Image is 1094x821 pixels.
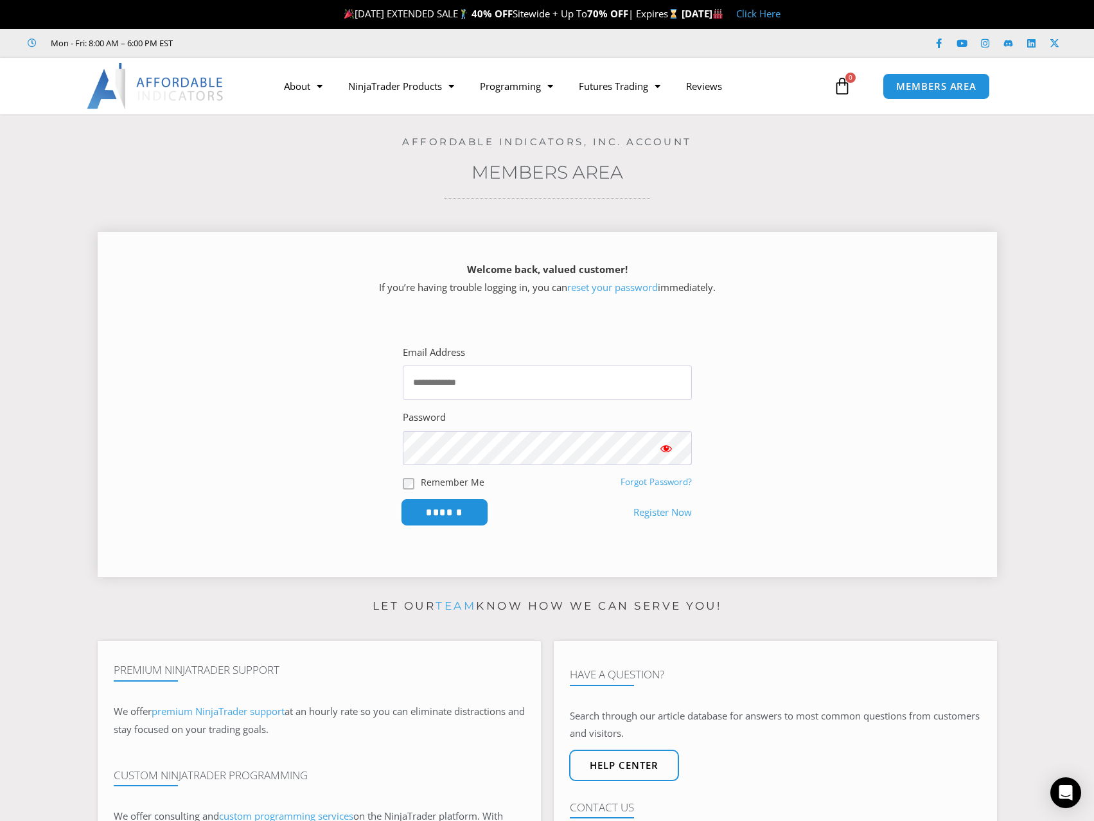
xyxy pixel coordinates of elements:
[271,71,830,101] nav: Menu
[341,7,682,20] span: [DATE] EXTENDED SALE Sitewide + Up To | Expires
[114,769,525,782] h4: Custom NinjaTrader Programming
[120,261,975,297] p: If you’re having trouble logging in, you can immediately.
[590,761,658,770] span: Help center
[467,263,628,276] strong: Welcome back, valued customer!
[421,475,484,489] label: Remember Me
[682,7,723,20] strong: [DATE]
[673,71,735,101] a: Reviews
[191,37,384,49] iframe: Customer reviews powered by Trustpilot
[587,7,628,20] strong: 70% OFF
[845,73,856,83] span: 0
[640,431,692,465] button: Show password
[567,281,658,294] a: reset your password
[87,63,225,109] img: LogoAI | Affordable Indicators – NinjaTrader
[335,71,467,101] a: NinjaTrader Products
[48,35,173,51] span: Mon - Fri: 8:00 AM – 6:00 PM EST
[436,599,476,612] a: team
[566,71,673,101] a: Futures Trading
[713,9,723,19] img: 🏭
[570,801,981,814] h4: Contact Us
[472,7,513,20] strong: 40% OFF
[570,668,981,681] h4: Have A Question?
[114,664,525,676] h4: Premium NinjaTrader Support
[459,9,468,19] img: 🏌️‍♂️
[98,596,997,617] p: Let our know how we can serve you!
[402,136,692,148] a: Affordable Indicators, Inc. Account
[736,7,781,20] a: Click Here
[896,82,976,91] span: MEMBERS AREA
[403,344,465,362] label: Email Address
[467,71,566,101] a: Programming
[633,504,692,522] a: Register Now
[1050,777,1081,808] div: Open Intercom Messenger
[152,705,285,718] a: premium NinjaTrader support
[472,161,623,183] a: Members Area
[883,73,990,100] a: MEMBERS AREA
[271,71,335,101] a: About
[570,707,981,743] p: Search through our article database for answers to most common questions from customers and visit...
[814,67,870,105] a: 0
[114,705,152,718] span: We offer
[669,9,678,19] img: ⌛
[403,409,446,427] label: Password
[114,705,525,736] span: at an hourly rate so you can eliminate distractions and stay focused on your trading goals.
[344,9,354,19] img: 🎉
[621,476,692,488] a: Forgot Password?
[569,750,679,781] a: Help center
